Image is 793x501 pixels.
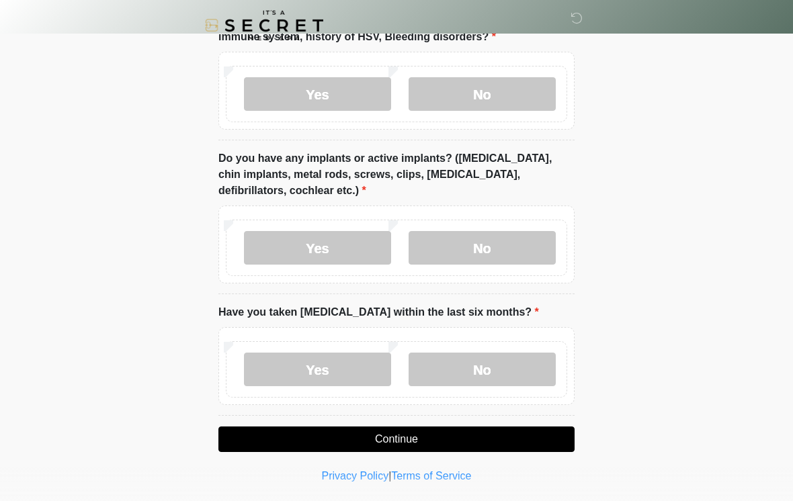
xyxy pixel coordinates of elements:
a: Privacy Policy [322,470,389,482]
label: Have you taken [MEDICAL_DATA] within the last six months? [218,304,539,320]
label: No [409,231,556,265]
label: Do you have any implants or active implants? ([MEDICAL_DATA], chin implants, metal rods, screws, ... [218,150,575,199]
a: Terms of Service [391,470,471,482]
label: No [409,77,556,111]
label: Yes [244,231,391,265]
button: Continue [218,426,575,452]
label: Yes [244,77,391,111]
label: No [409,353,556,386]
label: Yes [244,353,391,386]
img: It's A Secret Med Spa Logo [205,10,323,40]
a: | [388,470,391,482]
